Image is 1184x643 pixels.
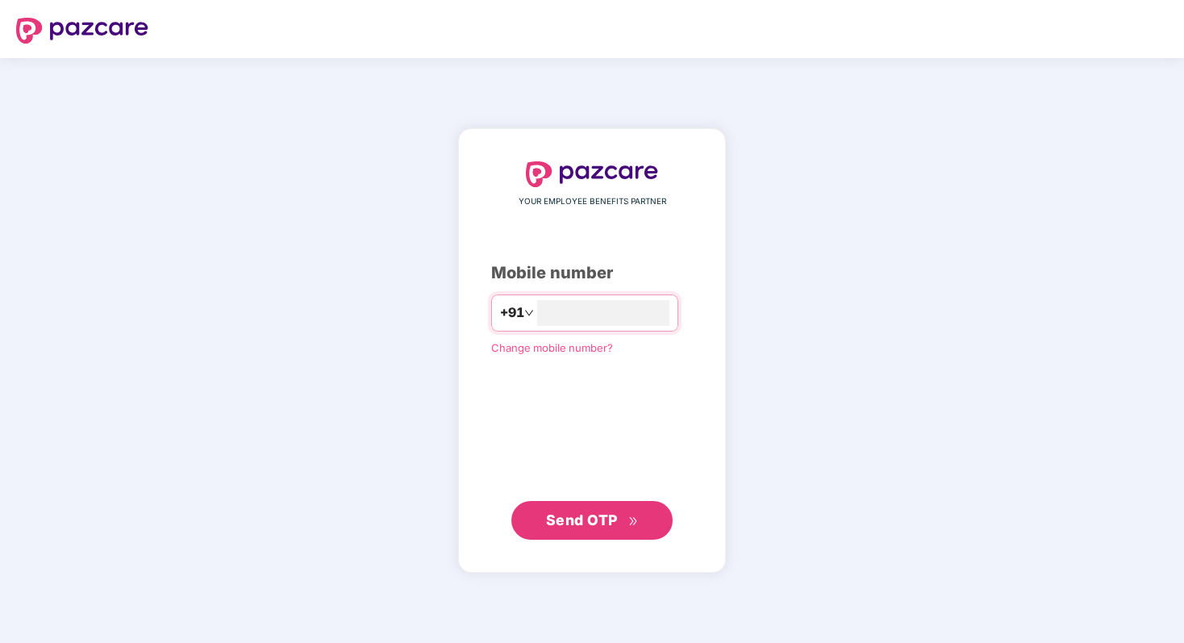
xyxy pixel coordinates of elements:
[628,516,639,527] span: double-right
[500,303,524,323] span: +91
[491,341,613,354] a: Change mobile number?
[546,511,618,528] span: Send OTP
[511,501,673,540] button: Send OTPdouble-right
[524,308,534,318] span: down
[526,161,658,187] img: logo
[519,195,666,208] span: YOUR EMPLOYEE BENEFITS PARTNER
[491,261,693,286] div: Mobile number
[16,18,148,44] img: logo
